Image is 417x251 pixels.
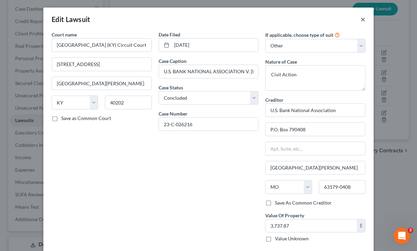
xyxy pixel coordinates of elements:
input: Enter zip... [105,96,151,109]
button: × [361,15,365,23]
label: Save as Common Court [61,115,111,122]
span: Court name [52,32,77,37]
input: MM/DD/YYYY [172,39,258,52]
input: Apt, Suite, etc... [266,142,365,155]
span: Creditor [265,97,284,103]
input: # [159,118,258,131]
div: $ [357,219,365,232]
input: Enter address... [266,123,365,136]
input: Enter address... [52,58,151,71]
label: If applicable, choose type of suit [265,31,333,39]
input: Enter zip... [319,180,365,194]
label: Value Of Property [265,212,304,219]
input: Search creditor by name... [265,103,365,117]
input: Enter city... [266,161,365,174]
span: Case Status [159,85,183,90]
input: Search court by name... [52,38,152,52]
label: Value Unknown [275,235,309,242]
label: Nature of Case [265,58,297,65]
input: Enter city... [52,77,151,90]
input: 0.00 [266,219,357,232]
iframe: Intercom live chat [394,228,410,244]
span: Lawsuit [66,15,90,23]
label: Case Number [159,110,188,117]
span: 3 [408,228,413,233]
span: Edit [52,15,64,23]
label: Save As Common Creditor [275,199,332,206]
input: -- [159,65,258,78]
label: Case Caption [159,57,186,65]
label: Date Filed [159,31,180,38]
